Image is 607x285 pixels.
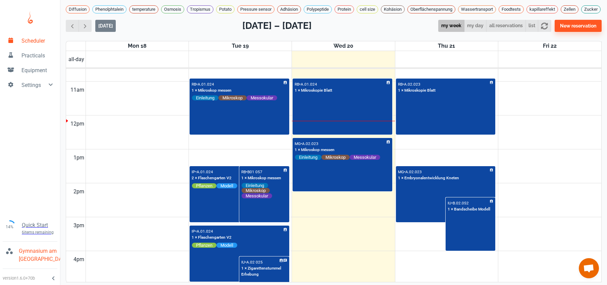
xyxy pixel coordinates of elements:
div: Foodtests [499,5,524,13]
span: Einleitung [242,183,268,188]
p: 1 × Mikroskop messen [295,147,335,153]
span: Mikroskop [242,188,270,193]
p: MG • [295,141,302,146]
span: Messokular [242,193,272,199]
span: Zellen [561,6,578,13]
span: Oberflächenspannung [408,6,455,13]
div: Polypeptide [304,5,332,13]
span: Pflanzen [192,183,216,189]
p: A.02 025 [246,260,263,265]
div: 11am [69,82,86,98]
div: 2pm [72,183,86,200]
button: New reservation [555,20,602,32]
div: kapillareffekt [526,5,558,13]
span: Wassertransport [458,6,496,13]
p: A.02.023 [405,170,422,174]
p: A.01.024 [198,82,214,87]
span: Modell [216,242,237,248]
a: August 20, 2025 [332,41,355,51]
span: Messokular [247,95,277,101]
div: Oberflächenspannung [407,5,455,13]
span: all-day [67,55,86,63]
div: Protein [335,5,354,13]
p: A.01.024 [197,170,213,174]
span: cell size [357,6,378,13]
p: B.02.052 [453,201,469,205]
div: Tropismus [187,5,213,13]
p: A.02.023 [404,82,420,87]
span: Mikroskop [218,95,247,101]
span: Phenolphtalein [93,6,126,13]
p: A.01.024 [197,229,213,234]
span: Protein [335,6,354,13]
div: temperature [129,5,158,13]
span: Osmosis [161,6,184,13]
span: Potato [216,6,234,13]
span: Diffusion [66,6,89,13]
p: 1 × Flaschengarten V2 [192,235,232,241]
div: Diffusion [66,5,90,13]
span: Kohäsion [381,6,404,13]
p: 1 × Mikroskop messen [192,88,232,94]
p: IU • [241,260,246,265]
a: August 22, 2025 [542,41,558,51]
p: B01 057 [247,170,262,174]
div: Osmosis [161,5,184,13]
p: A.01.024 [301,82,317,87]
button: Previous week [66,20,79,32]
div: 4pm [72,251,86,268]
div: Pressure sensor [237,5,274,13]
p: 1 × Mikroskopie Blatt [398,88,436,94]
div: Potato [216,5,235,13]
span: Modell [216,183,237,189]
span: kapillareffekt [527,6,558,13]
div: Zucker [581,5,601,13]
div: Zellen [561,5,578,13]
p: 1 × Mikroskop messen [241,175,281,181]
p: 1 × Mikroskopie Blatt [295,88,332,94]
p: RB • [295,82,301,87]
div: Wassertransport [458,5,496,13]
button: Next week [79,20,92,32]
span: Einleitung [192,95,218,101]
p: A.02.023 [302,141,318,146]
span: Einleitung [295,154,321,160]
div: Adhäsion [277,5,301,13]
button: my week [438,20,464,32]
p: RB • [192,82,198,87]
div: 3pm [72,217,86,234]
p: MG • [398,170,405,174]
p: 1 × Embryonalentwicklung Kneten [398,175,459,181]
button: list [525,20,538,32]
div: 1pm [72,149,86,166]
p: IP • [192,170,197,174]
div: Phenolphtalein [92,5,127,13]
span: Foodtests [499,6,523,13]
a: August 19, 2025 [231,41,250,51]
button: [DATE] [95,20,116,32]
div: Kohäsion [381,5,405,13]
span: Zucker [581,6,600,13]
button: my day [464,20,487,32]
span: Pressure sensor [238,6,274,13]
p: 1 × Zigarettenstummel Erhebung [241,266,287,278]
p: RB • [398,82,404,87]
p: RB • [241,170,247,174]
h2: [DATE] – [DATE] [242,19,312,33]
button: refresh [538,20,551,32]
a: Chat öffnen [579,258,599,278]
p: 2 × Flaschengarten V2 [192,175,232,181]
p: IP • [192,229,197,234]
span: Messokular [350,154,380,160]
button: all reservations [486,20,526,32]
div: cell size [357,5,378,13]
span: Pflanzen [192,242,216,248]
a: August 18, 2025 [127,41,148,51]
p: 1 × Bandscheibe Modell [448,206,490,212]
span: Adhäsion [277,6,301,13]
span: temperature [130,6,158,13]
a: August 21, 2025 [437,41,456,51]
span: Polypeptide [304,6,332,13]
div: 12pm [69,115,86,132]
span: Mikroskop [321,154,350,160]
